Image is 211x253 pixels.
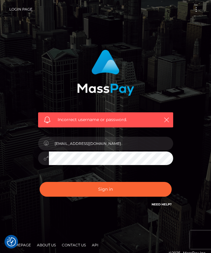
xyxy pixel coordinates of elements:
a: Login Page [9,3,32,16]
a: Contact Us [59,240,88,250]
button: Toggle navigation [191,5,202,14]
span: Incorrect username or password. [58,117,155,123]
a: Homepage [7,240,33,250]
a: Need Help? [152,202,172,206]
button: Consent Preferences [7,237,16,246]
input: Username... [49,137,173,150]
img: MassPay Login [77,50,134,96]
a: API [89,240,101,250]
img: Revisit consent button [7,237,16,246]
button: Sign in [40,182,172,197]
a: About Us [35,240,58,250]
